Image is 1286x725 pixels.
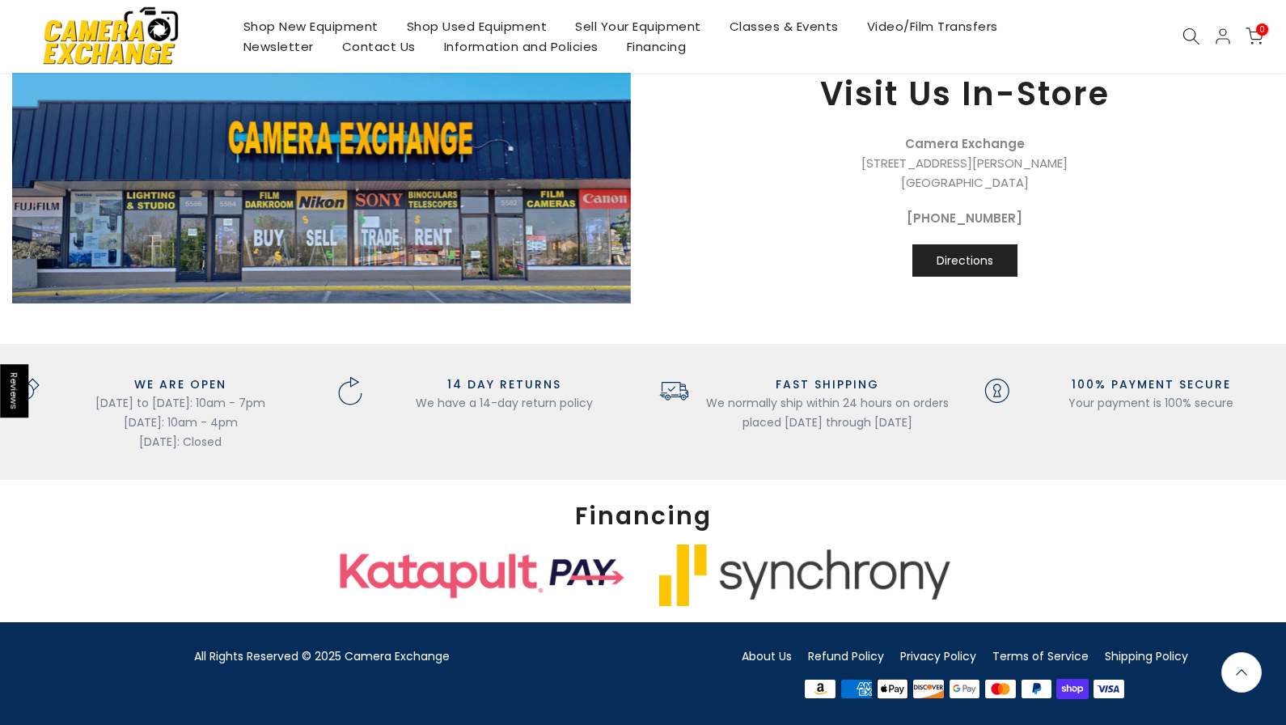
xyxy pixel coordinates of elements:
img: discover [911,677,947,702]
img: master [983,677,1019,702]
a: 0 [1246,28,1263,45]
a: Contact Us [328,36,429,57]
h3: 100% PAYMENT SECURE [1028,376,1274,393]
p: We normally ship within 24 hours on orders placed [DATE] through [DATE] [704,393,950,432]
img: american express [838,677,874,702]
img: visa [1091,677,1127,702]
a: Financing [612,36,700,57]
img: apple pay [874,677,911,702]
div: All Rights Reserved © 2025 Camera Exchange [12,647,631,667]
a: Shop Used Equipment [392,16,561,36]
a: Classes & Events [715,16,852,36]
h3: WE ARE OPEN [57,376,303,393]
a: Newsletter [229,36,328,57]
span: Financing [575,504,712,528]
strong: Camera Exchange [905,135,1025,152]
h3: FAST SHIPPING [704,376,950,393]
a: Privacy Policy [900,648,976,664]
a: Shipping Policy [1105,648,1188,664]
p: We have a 14-day return policy [381,393,627,413]
span: 0 [1256,23,1268,36]
a: Directions [912,244,1017,277]
img: google pay [946,677,983,702]
p: [DATE] to [DATE]: 10am - 7pm [DATE]: 10am - 4pm [DATE]: Closed [57,393,303,452]
a: Refund Policy [808,648,884,664]
p: Your payment is 100% secure [1028,393,1274,413]
img: shopify pay [1055,677,1091,702]
p: [STREET_ADDRESS][PERSON_NAME] [GEOGRAPHIC_DATA] [663,134,1266,193]
strong: [PHONE_NUMBER] [907,210,1022,227]
a: Back to the top [1221,652,1262,693]
h3: Visit Us In-Store [663,70,1266,118]
img: paypal [1018,677,1055,702]
h3: 14 DAY RETURNS [381,376,627,393]
img: amazon payments [802,677,839,702]
a: Sell Your Equipment [561,16,716,36]
a: Terms of Service [992,648,1089,664]
a: Information and Policies [429,36,612,57]
a: Shop New Equipment [229,16,392,36]
a: Video/Film Transfers [852,16,1012,36]
a: About Us [742,648,792,664]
